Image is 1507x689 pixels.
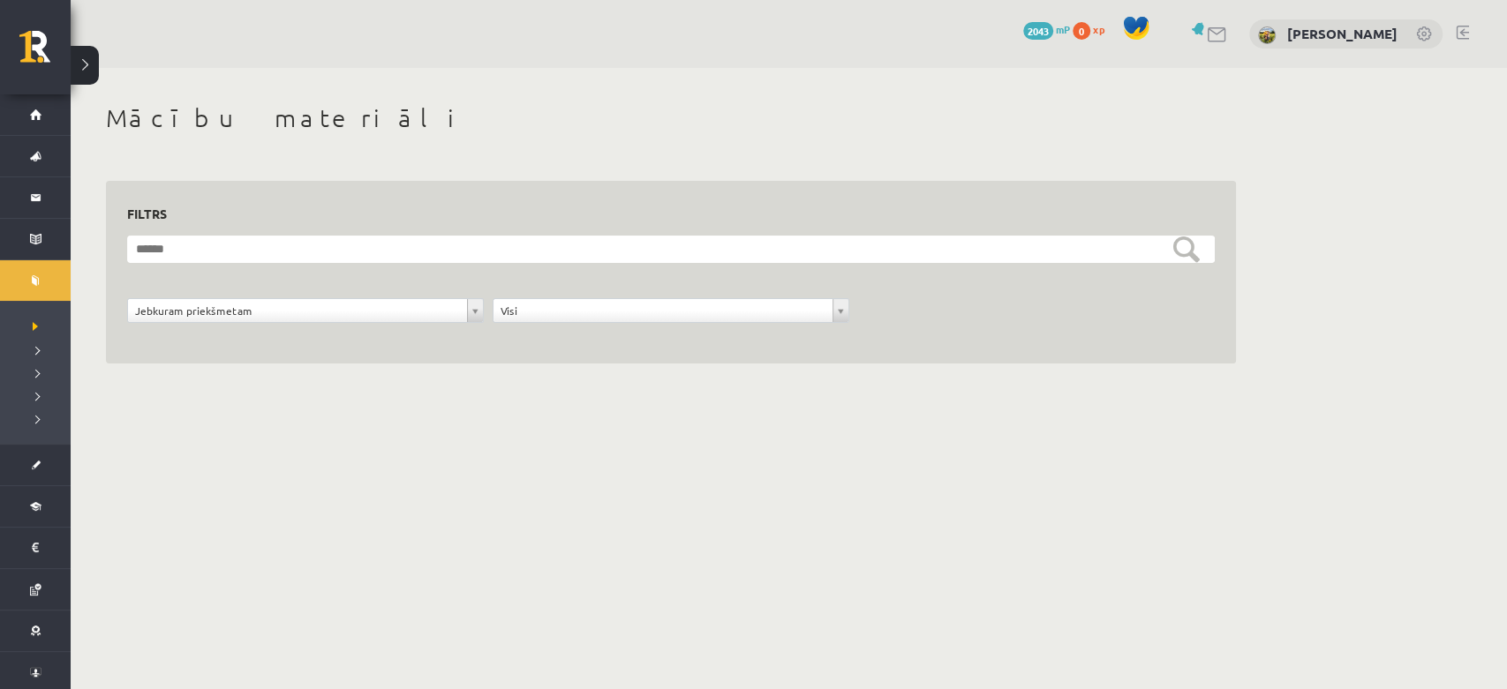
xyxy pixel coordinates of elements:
[135,299,460,322] span: Jebkuram priekšmetam
[1023,22,1053,40] span: 2043
[1093,22,1104,36] span: xp
[128,299,483,322] a: Jebkuram priekšmetam
[1258,26,1276,44] img: Ruslana Smalinska
[501,299,825,322] span: Visi
[19,31,71,75] a: Rīgas 1. Tālmācības vidusskola
[1287,25,1398,42] a: [PERSON_NAME]
[1073,22,1090,40] span: 0
[1056,22,1070,36] span: mP
[127,202,1194,226] h3: Filtrs
[494,299,848,322] a: Visi
[1023,22,1070,36] a: 2043 mP
[1073,22,1113,36] a: 0 xp
[106,103,1236,133] h1: Mācību materiāli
